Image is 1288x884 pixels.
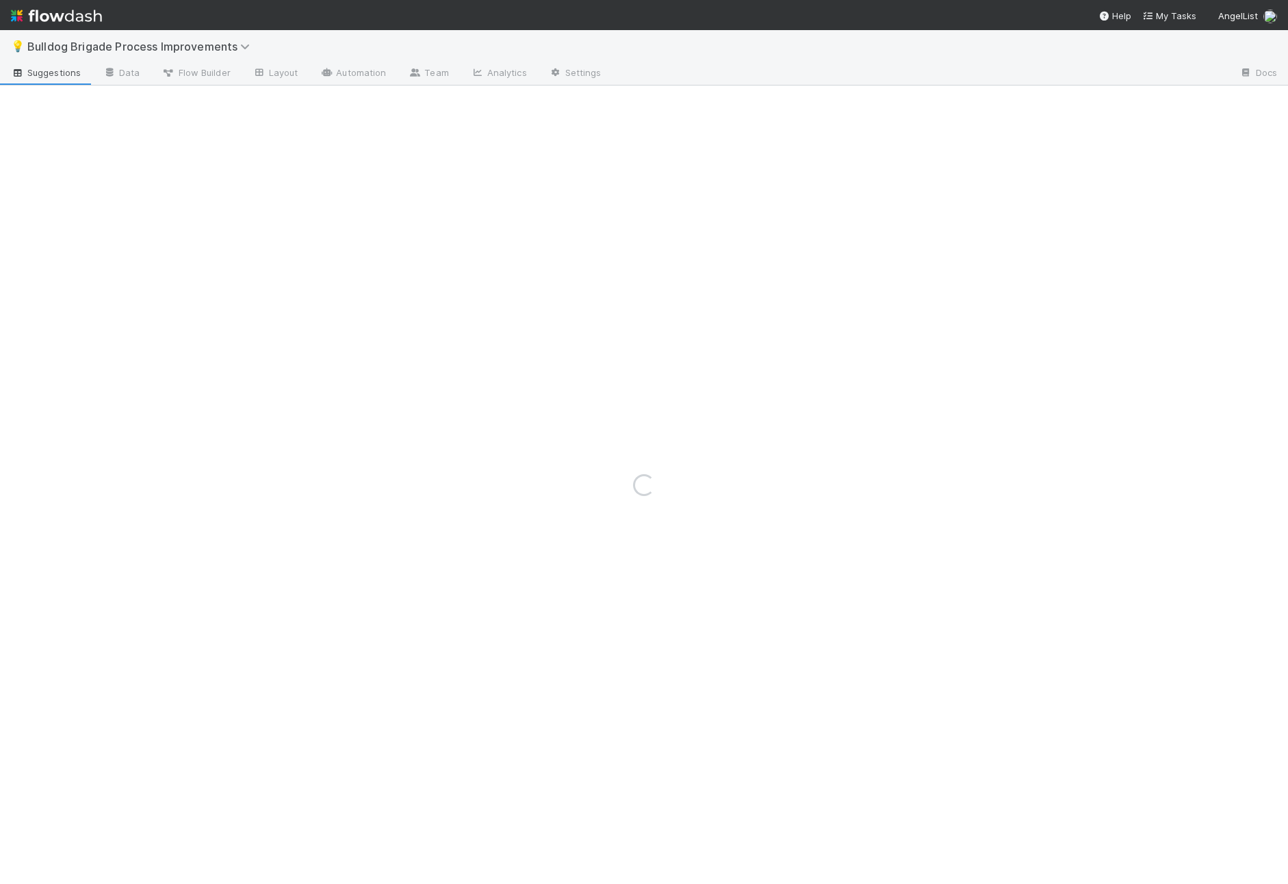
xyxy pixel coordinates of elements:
a: Flow Builder [151,63,242,85]
a: Data [92,63,151,85]
a: Layout [242,63,309,85]
a: Automation [309,63,397,85]
span: 💡 [11,40,25,52]
img: logo-inverted-e16ddd16eac7371096b0.svg [11,4,102,27]
a: Docs [1228,63,1288,85]
span: Flow Builder [162,66,231,79]
span: Bulldog Brigade Process Improvements [27,40,257,53]
span: Suggestions [11,66,81,79]
span: My Tasks [1142,10,1196,21]
a: My Tasks [1142,9,1196,23]
div: Help [1098,9,1131,23]
a: Settings [538,63,613,85]
img: avatar_b18de8e2-1483-4e81-aa60-0a3d21592880.png [1263,10,1277,23]
span: AngelList [1218,10,1258,21]
a: Team [397,63,459,85]
a: Analytics [460,63,538,85]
